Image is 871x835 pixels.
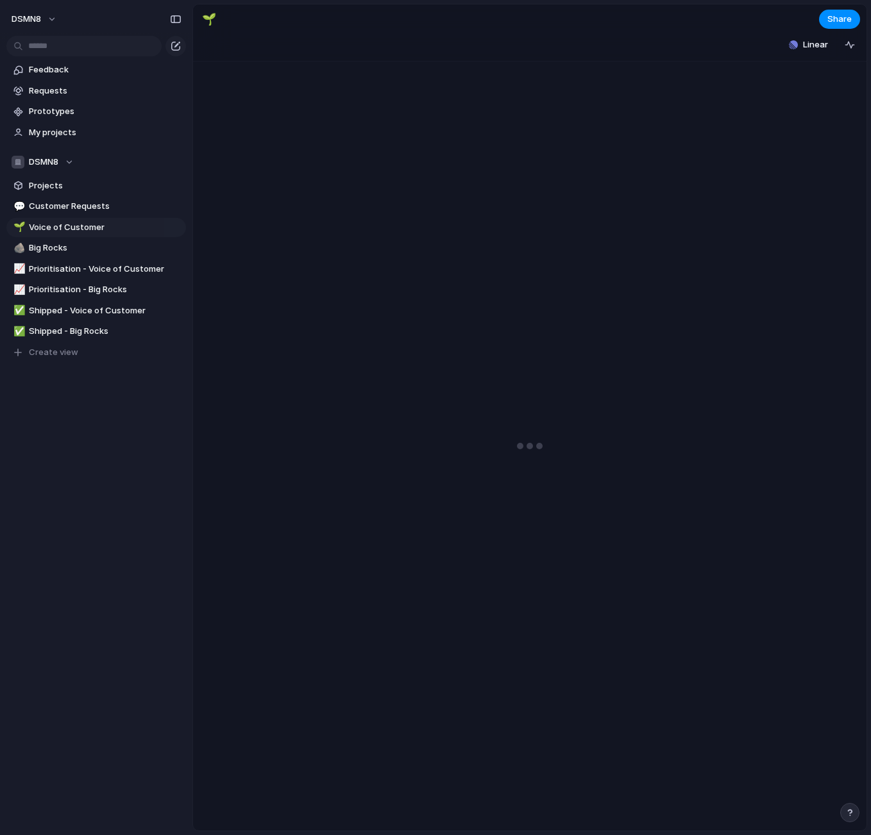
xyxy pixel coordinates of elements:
[29,283,182,296] span: Prioritisation - Big Rocks
[6,322,186,341] a: ✅Shipped - Big Rocks
[6,9,63,29] button: DSMN8
[13,261,22,276] div: 📈
[29,156,58,169] span: DSMN8
[6,60,186,79] a: Feedback
[29,63,182,76] span: Feedback
[29,221,182,234] span: Voice of Customer
[199,9,219,29] button: 🌱
[6,238,186,258] a: 🪨Big Rocks
[6,81,186,101] a: Requests
[29,200,182,213] span: Customer Requests
[29,304,182,317] span: Shipped - Voice of Customer
[6,176,186,195] a: Projects
[6,218,186,237] a: 🌱Voice of Customer
[29,105,182,118] span: Prototypes
[6,153,186,172] button: DSMN8
[13,199,22,214] div: 💬
[6,343,186,362] button: Create view
[6,102,186,121] a: Prototypes
[12,263,24,276] button: 📈
[803,38,828,51] span: Linear
[13,220,22,235] div: 🌱
[6,280,186,299] a: 📈Prioritisation - Big Rocks
[784,35,833,54] button: Linear
[12,304,24,317] button: ✅
[12,13,41,26] span: DSMN8
[12,283,24,296] button: 📈
[819,10,860,29] button: Share
[12,200,24,213] button: 💬
[29,179,182,192] span: Projects
[13,241,22,256] div: 🪨
[202,10,216,28] div: 🌱
[29,346,78,359] span: Create view
[29,85,182,97] span: Requests
[29,325,182,338] span: Shipped - Big Rocks
[13,324,22,339] div: ✅
[6,197,186,216] a: 💬Customer Requests
[6,301,186,320] a: ✅Shipped - Voice of Customer
[827,13,852,26] span: Share
[13,303,22,318] div: ✅
[12,221,24,234] button: 🌱
[6,123,186,142] a: My projects
[29,242,182,254] span: Big Rocks
[6,260,186,279] a: 📈Prioritisation - Voice of Customer
[29,126,182,139] span: My projects
[12,242,24,254] button: 🪨
[29,263,182,276] span: Prioritisation - Voice of Customer
[12,325,24,338] button: ✅
[13,283,22,297] div: 📈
